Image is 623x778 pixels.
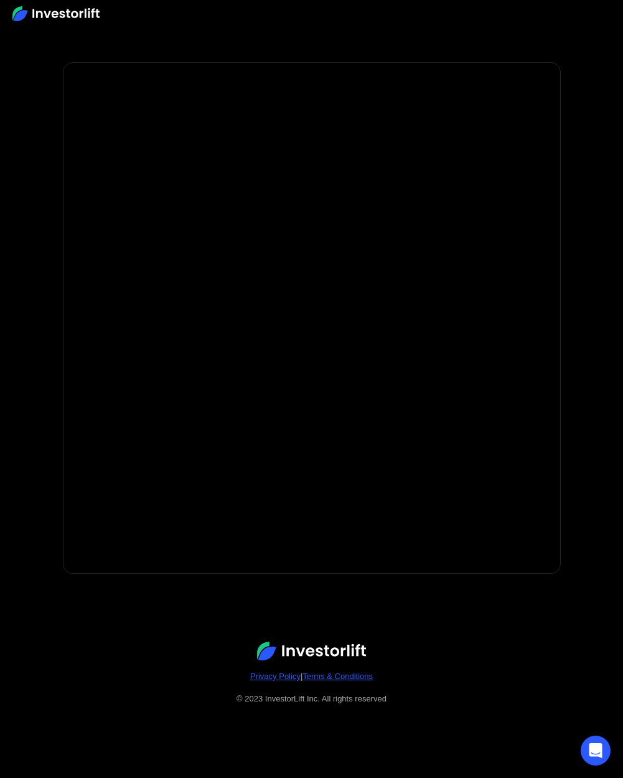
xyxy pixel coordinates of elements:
[25,693,598,705] div: © 2023 InvestorLift Inc. All rights reserved
[70,69,554,567] iframe: Investorlift | Book A Demo
[302,672,373,681] a: Terms & Conditions
[25,670,598,683] div: |
[250,672,301,681] a: Privacy Policy
[581,736,611,766] div: Open Intercom Messenger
